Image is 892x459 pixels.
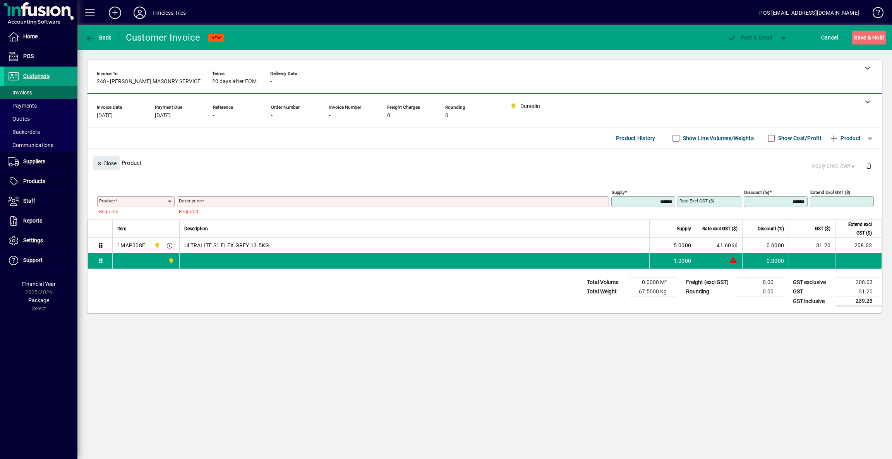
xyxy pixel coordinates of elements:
span: Dunedin [166,257,175,265]
span: 0 [445,113,448,119]
span: POS [23,53,34,59]
mat-label: Description [179,198,202,204]
td: 0.00 [736,278,783,287]
td: GST inclusive [789,296,835,306]
td: 31.20 [835,287,882,296]
button: Apply price level [809,159,860,173]
span: Discount (%) [758,224,784,233]
span: Backorders [8,129,40,135]
span: Quotes [8,116,30,122]
a: Settings [4,231,77,250]
td: Freight (excl GST) [682,278,736,287]
td: 208.03 [835,278,882,287]
span: Communications [8,142,53,148]
button: Back [84,31,113,45]
span: [DATE] [97,113,113,119]
td: 31.20 [789,238,835,253]
span: - [213,113,214,119]
span: Item [117,224,127,233]
span: Close [96,157,117,170]
div: 1MAP008F [117,241,145,249]
span: Reports [23,218,42,224]
mat-label: Rate excl GST ($) [679,198,714,204]
span: GST ($) [815,224,830,233]
span: Invoices [8,89,32,96]
a: Suppliers [4,152,77,171]
td: GST [789,287,835,296]
span: Extend excl GST ($) [840,220,872,237]
button: Add [103,6,127,20]
button: Cancel [819,31,840,45]
div: 41.6066 [701,241,738,249]
span: Rate excl GST ($) [702,224,738,233]
span: ave & Hold [854,31,884,44]
span: P [741,34,744,41]
span: Settings [23,237,43,243]
span: S [854,34,857,41]
a: Staff [4,192,77,211]
span: 248 - [PERSON_NAME] MASONRY SERVICE [97,79,201,85]
span: 0 [387,113,390,119]
mat-label: Discount (%) [744,190,769,195]
td: 239.23 [835,296,882,306]
span: - [329,113,331,119]
button: Save & Hold [852,31,886,45]
button: Product History [613,131,659,145]
span: Financial Year [22,281,56,287]
app-page-header-button: Back [77,31,120,45]
div: Customer Invoice [126,31,201,44]
span: Package [28,297,49,303]
span: Staff [23,198,35,204]
a: Support [4,251,77,270]
span: ULTRALITE S1 FLEX GREY 13.5KG [184,241,269,249]
span: ost & Email [727,34,772,41]
td: 0.00 [736,287,783,296]
div: POS [EMAIL_ADDRESS][DOMAIN_NAME] [759,7,859,19]
span: 20 days after EOM [212,79,257,85]
a: Quotes [4,112,77,125]
button: Delete [859,156,878,175]
mat-label: Product [99,198,115,204]
span: Home [23,33,38,39]
mat-label: Extend excl GST ($) [810,190,850,195]
a: Backorders [4,125,77,139]
span: 5.0000 [674,241,691,249]
span: Support [23,257,43,263]
span: Payments [8,103,37,109]
a: POS [4,47,77,66]
td: 0.0000 [742,253,789,269]
button: Profile [127,6,152,20]
span: Apply price level [812,162,857,170]
button: Close [93,156,120,170]
a: Payments [4,99,77,112]
a: Reports [4,211,77,231]
span: Back [86,34,111,41]
span: - [271,113,273,119]
td: 0.0000 M³ [630,278,676,287]
span: Customers [23,73,50,79]
div: Timeless Tiles [152,7,186,19]
a: Home [4,27,77,46]
td: Total Volume [583,278,630,287]
app-page-header-button: Close [91,159,122,166]
app-page-header-button: Delete [859,162,878,169]
span: Products [23,178,45,184]
td: 67.5000 Kg [630,287,676,296]
div: Product [87,149,882,177]
mat-error: Required [179,207,603,215]
mat-error: Required [99,207,168,215]
a: Products [4,172,77,191]
button: Post & Email [723,31,776,45]
span: 1.0000 [674,257,691,265]
span: Description [184,224,208,233]
a: Knowledge Base [867,2,882,27]
td: Total Weight [583,287,630,296]
mat-label: Supply [612,190,624,195]
span: [DATE] [155,113,171,119]
td: 0.0000 [742,238,789,253]
span: Suppliers [23,158,45,164]
span: Dunedin [152,241,161,250]
td: GST exclusive [789,278,835,287]
label: Show Line Volumes/Weights [681,134,754,142]
td: Rounding [682,287,736,296]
